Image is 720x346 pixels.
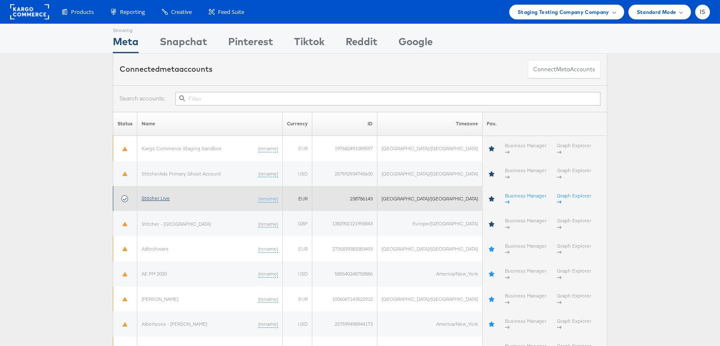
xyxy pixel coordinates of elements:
a: Graph Explorer [557,217,591,230]
th: Name [137,112,283,136]
input: Filter [175,92,600,105]
td: [GEOGRAPHIC_DATA]/[GEOGRAPHIC_DATA] [377,287,482,311]
a: Stitcher - [GEOGRAPHIC_DATA] [142,220,211,227]
td: [GEOGRAPHIC_DATA]/[GEOGRAPHIC_DATA] [377,161,482,186]
span: Feed Suite [218,8,244,16]
td: 238786143 [312,186,377,211]
td: EUR [282,186,312,211]
a: Graph Explorer [557,192,591,205]
button: ConnectmetaAccounts [528,60,600,79]
a: StitcherAds Primary Ghost Account [142,170,221,176]
a: Business Manager [505,242,546,255]
div: Connected accounts [120,64,213,75]
td: EUR [282,236,312,261]
a: AE PM 2020 [142,270,167,277]
div: Meta [113,34,139,53]
div: Google [398,34,433,53]
span: meta [556,65,570,73]
td: 1006067143522912 [312,287,377,311]
th: Status [113,112,137,136]
td: 257592934745630 [312,161,377,186]
td: America/New_York [377,261,482,286]
a: Graph Explorer [557,267,591,280]
a: Business Manager [505,267,546,280]
a: Graph Explorer [557,242,591,255]
th: Currency [282,112,312,136]
span: IS [700,9,706,15]
a: (rename) [258,145,278,152]
a: (rename) [258,195,278,202]
a: (rename) [258,295,278,303]
a: (rename) [258,320,278,327]
td: [GEOGRAPHIC_DATA]/[GEOGRAPHIC_DATA] [377,236,482,261]
div: Showing [113,24,139,34]
th: ID [312,112,377,136]
td: USD [282,161,312,186]
span: Staging Testing Company Company [518,8,609,16]
a: Business Manager [505,142,546,155]
td: Europe/[GEOGRAPHIC_DATA] [377,211,482,236]
td: 585540248758886 [312,261,377,286]
td: USD [282,261,312,286]
span: Reporting [120,8,145,16]
a: (rename) [258,270,278,278]
a: (rename) [258,170,278,177]
span: meta [160,64,179,74]
div: Snapchat [160,34,207,53]
a: (rename) [258,220,278,227]
a: Albertsons - [PERSON_NAME] [142,320,207,327]
td: GBP [282,211,312,236]
a: Kargo Commerce Staging Sandbox [142,145,221,151]
div: Tiktok [294,34,325,53]
td: USD [282,311,312,336]
a: Business Manager [505,317,546,330]
div: Pinterest [228,34,273,53]
a: [PERSON_NAME] [142,295,178,302]
a: Adtechware [142,245,169,251]
a: Business Manager [505,217,546,230]
span: Creative [171,8,192,16]
td: 257599498944173 [312,311,377,336]
td: [GEOGRAPHIC_DATA]/[GEOGRAPHIC_DATA] [377,136,482,161]
td: EUR [282,136,312,161]
a: Graph Explorer [557,292,591,305]
td: America/New_York [377,311,482,336]
td: [GEOGRAPHIC_DATA]/[GEOGRAPHIC_DATA] [377,186,482,211]
td: 197682491089597 [312,136,377,161]
span: Products [71,8,94,16]
a: Stitcher Live [142,195,170,201]
div: Reddit [346,34,377,53]
a: Business Manager [505,192,546,205]
a: Graph Explorer [557,142,591,155]
a: Graph Explorer [557,317,591,330]
a: Business Manager [505,292,546,305]
td: 2735839383383493 [312,236,377,261]
a: Business Manager [505,167,546,180]
td: EUR [282,287,312,311]
a: (rename) [258,245,278,252]
td: 1382902121955843 [312,211,377,236]
a: Graph Explorer [557,167,591,180]
span: Standard Mode [637,8,676,16]
th: Timezone [377,112,482,136]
